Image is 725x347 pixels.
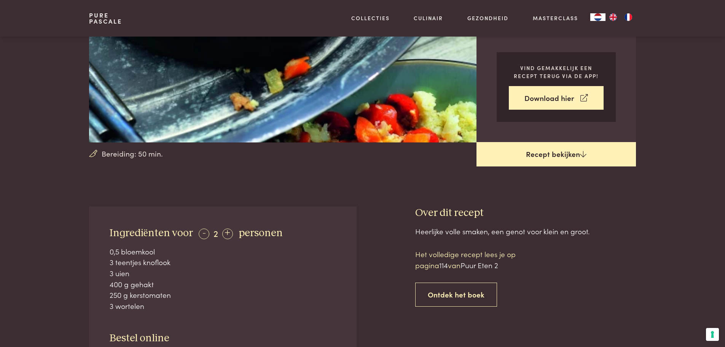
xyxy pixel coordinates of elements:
span: Bereiding: 50 min. [102,148,163,159]
a: Culinair [414,14,443,22]
p: Het volledige recept lees je op pagina van [415,249,545,270]
div: 3 teentjes knoflook [110,257,336,268]
div: 3 wortelen [110,301,336,312]
h3: Bestel online [110,332,336,345]
div: 0,5 bloemkool [110,246,336,257]
ul: Language list [605,13,636,21]
div: 3 uien [110,268,336,279]
a: Ontdek het boek [415,283,497,307]
span: personen [239,228,283,238]
span: 2 [214,227,218,239]
a: FR [621,13,636,21]
div: 400 g gehakt [110,279,336,290]
div: 250 g kerstomaten [110,289,336,301]
span: Puur Eten 2 [460,260,498,270]
a: Gezondheid [467,14,508,22]
h3: Over dit recept [415,206,636,220]
a: Download hier [509,86,604,110]
a: Masterclass [533,14,578,22]
a: Recept bekijken [476,142,636,166]
a: EN [605,13,621,21]
div: Language [590,13,605,21]
a: Collecties [351,14,390,22]
span: Ingrediënten voor [110,228,193,238]
div: + [222,229,233,239]
button: Uw voorkeuren voor toestemming voor trackingtechnologieën [706,328,719,341]
div: Heerlijke volle smaken, een genot voor klein en groot. [415,226,636,237]
a: NL [590,13,605,21]
aside: Language selected: Nederlands [590,13,636,21]
p: Vind gemakkelijk een recept terug via de app! [509,64,604,80]
div: - [199,229,209,239]
a: PurePascale [89,12,122,24]
span: 114 [439,260,448,270]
